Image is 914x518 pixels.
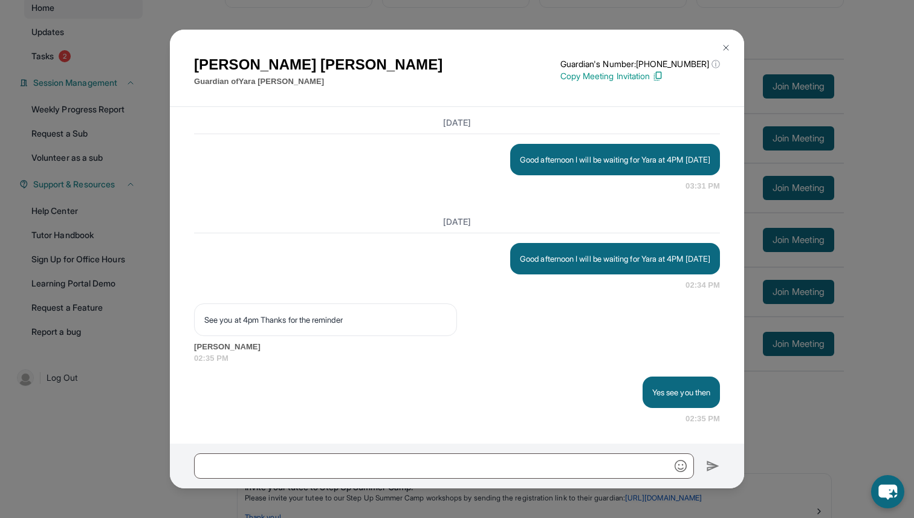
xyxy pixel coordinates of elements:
p: Guardian of Yara [PERSON_NAME] [194,76,442,88]
h1: [PERSON_NAME] [PERSON_NAME] [194,54,442,76]
span: 02:35 PM [685,413,720,425]
p: Copy Meeting Invitation [560,70,720,82]
span: ⓘ [711,58,720,70]
img: Emoji [675,460,687,472]
img: Close Icon [721,43,731,53]
span: [PERSON_NAME] [194,341,720,353]
h3: [DATE] [194,216,720,228]
h3: [DATE] [194,117,720,129]
span: 02:34 PM [685,279,720,291]
span: 03:31 PM [685,180,720,192]
p: Guardian's Number: [PHONE_NUMBER] [560,58,720,70]
p: Yes see you then [652,386,710,398]
button: chat-button [871,475,904,508]
img: Send icon [706,459,720,473]
p: Good afternoon I will be waiting for Yara at 4PM [DATE] [520,253,710,265]
p: See you at 4pm Thanks for the reminder [204,314,447,326]
p: Good afternoon I will be waiting for Yara at 4PM [DATE] [520,154,710,166]
span: 02:35 PM [194,352,720,364]
img: Copy Icon [652,71,663,82]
